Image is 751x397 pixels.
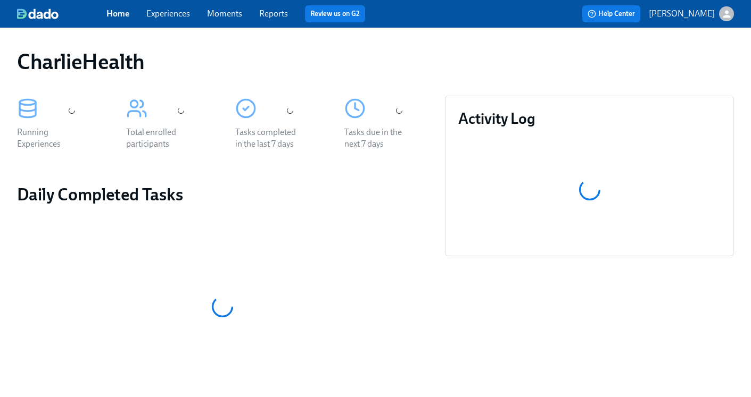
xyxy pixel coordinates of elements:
h2: Daily Completed Tasks [17,184,428,205]
button: [PERSON_NAME] [649,6,734,21]
button: Help Center [582,5,640,22]
button: Review us on G2 [305,5,365,22]
div: Total enrolled participants [126,126,194,150]
span: Help Center [588,9,635,19]
div: Running Experiences [17,126,85,150]
a: dado [17,9,106,19]
div: Tasks completed in the last 7 days [235,126,303,150]
a: Reports [259,9,288,19]
h1: CharlieHealth [17,49,145,74]
a: Review us on G2 [310,9,360,19]
a: Home [106,9,129,19]
h3: Activity Log [458,109,721,128]
div: Tasks due in the next 7 days [344,126,412,150]
img: dado [17,9,59,19]
p: [PERSON_NAME] [649,8,715,20]
a: Experiences [146,9,190,19]
a: Moments [207,9,242,19]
